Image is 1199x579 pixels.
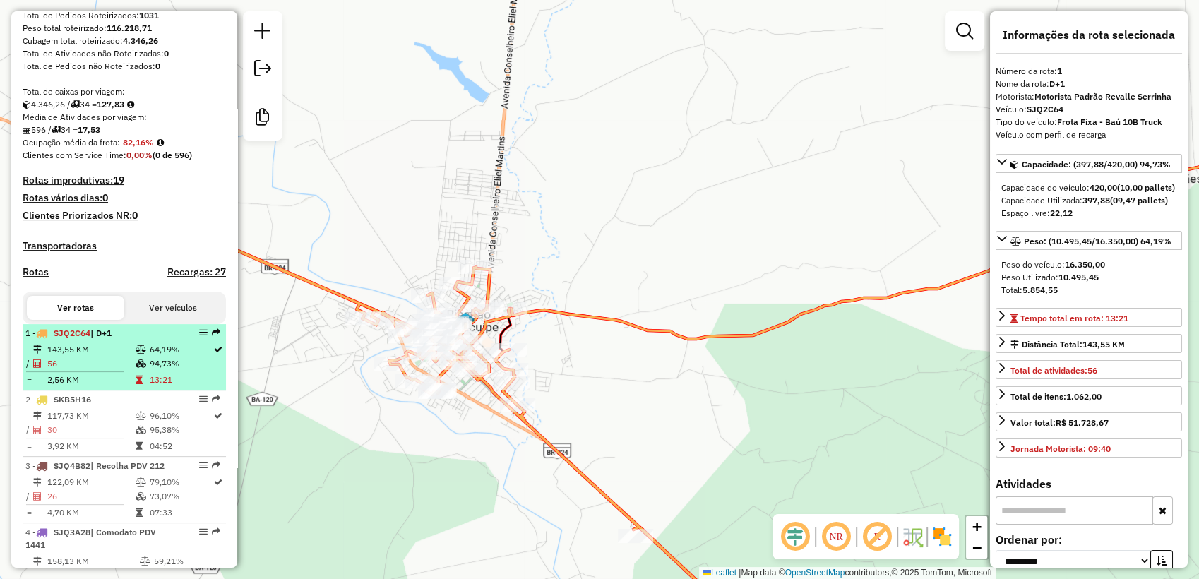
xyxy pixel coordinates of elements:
a: Valor total:R$ 51.728,67 [996,412,1182,431]
td: 07:33 [149,506,213,520]
strong: 4.346,26 [123,35,158,46]
a: Leaflet [703,568,736,578]
div: Espaço livre: [1001,207,1176,220]
label: Ordenar por: [996,531,1182,548]
em: Rota exportada [212,328,220,337]
div: Média de Atividades por viagem: [23,111,226,124]
td: 73,07% [149,489,213,503]
div: Total de Atividades não Roteirizadas: [23,47,226,60]
i: Rota otimizada [214,478,222,487]
td: 4,70 KM [47,506,135,520]
span: Ocultar NR [819,520,853,554]
h4: Rotas [23,266,49,278]
td: = [25,506,32,520]
td: 158,13 KM [47,554,139,568]
strong: SJQ2C64 [1027,104,1063,114]
i: Distância Total [33,345,42,354]
i: Total de Atividades [23,126,31,134]
span: | D+1 [90,328,112,338]
a: Zoom in [966,516,987,537]
strong: 1.062,00 [1066,391,1102,402]
strong: 0 [132,209,138,222]
strong: 397,88 [1082,195,1110,205]
span: + [972,518,982,535]
button: Ver veículos [124,296,222,320]
strong: R$ 51.728,67 [1056,417,1109,428]
span: SJQ4B82 [54,460,90,471]
span: 3 - [25,460,165,471]
strong: 10.495,45 [1058,272,1099,282]
strong: 1 [1057,66,1062,76]
i: % de utilização da cubagem [136,359,146,368]
td: 30 [47,423,135,437]
strong: (09,47 pallets) [1110,195,1168,205]
i: % de utilização do peso [136,412,146,420]
div: Veículo com perfil de recarga [996,129,1182,141]
strong: 82,16% [123,137,154,148]
span: Peso: (10.495,45/16.350,00) 64,19% [1024,236,1171,246]
span: SKB5H16 [54,394,91,405]
a: Jornada Motorista: 09:40 [996,438,1182,458]
td: 04:52 [149,439,213,453]
span: Total de atividades: [1010,365,1097,376]
strong: 5.854,55 [1022,285,1058,295]
i: Cubagem total roteirizado [23,100,31,109]
a: Tempo total em rota: 13:21 [996,308,1182,327]
strong: 0 [164,48,169,59]
div: Total de itens: [1010,390,1102,403]
i: Total de Atividades [33,359,42,368]
button: Ver rotas [27,296,124,320]
span: | Comodato PDV 1441 [25,527,156,550]
a: Total de atividades:56 [996,360,1182,379]
span: SJQ3A28 [54,527,90,537]
i: Total de rotas [71,100,80,109]
strong: 1031 [139,10,159,20]
i: Distância Total [33,412,42,420]
em: Rota exportada [212,395,220,403]
a: Distância Total:143,55 KM [996,334,1182,353]
i: % de utilização do peso [136,345,146,354]
strong: 17,53 [78,124,100,135]
strong: Frota Fixa - Baú 10B Truck [1057,117,1162,127]
strong: 116.218,71 [107,23,152,33]
i: Total de Atividades [33,492,42,501]
i: Tempo total em rota [136,508,143,517]
td: 117,73 KM [47,409,135,423]
td: 64,19% [149,342,213,357]
a: Nova sessão e pesquisa [249,17,277,49]
strong: (10,00 pallets) [1117,182,1175,193]
i: % de utilização do peso [140,557,150,566]
img: Fluxo de ruas [901,525,924,548]
a: Exportar sessão [249,54,277,86]
span: Ocupação média da frota: [23,137,120,148]
td: 122,09 KM [47,475,135,489]
span: − [972,539,982,556]
div: 4.346,26 / 34 = [23,98,226,111]
td: 2,56 KM [47,373,135,387]
a: Peso: (10.495,45/16.350,00) 64,19% [996,231,1182,250]
a: Total de itens:1.062,00 [996,386,1182,405]
td: 96,10% [149,409,213,423]
i: Distância Total [33,478,42,487]
td: / [25,489,32,503]
h4: Clientes Priorizados NR: [23,210,226,222]
strong: 56 [1087,365,1097,376]
img: Riachao do Jacuipe [456,311,475,330]
div: Jornada Motorista: 09:40 [1010,443,1111,455]
button: Ordem crescente [1150,550,1173,572]
div: Veículo: [996,103,1182,116]
div: Motorista: [996,90,1182,103]
strong: 0 [102,191,108,204]
div: Total de Pedidos não Roteirizados: [23,60,226,73]
a: Criar modelo [249,103,277,135]
div: Cubagem total roteirizado: [23,35,226,47]
td: 56 [47,357,135,371]
span: Exibir rótulo [860,520,894,554]
em: Opções [199,328,208,337]
div: Peso total roteirizado: [23,22,226,35]
div: Capacidade: (397,88/420,00) 94,73% [996,176,1182,225]
span: 1 - [25,328,112,338]
a: Zoom out [966,537,987,559]
td: 95,38% [149,423,213,437]
div: Peso: (10.495,45/16.350,00) 64,19% [996,253,1182,302]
